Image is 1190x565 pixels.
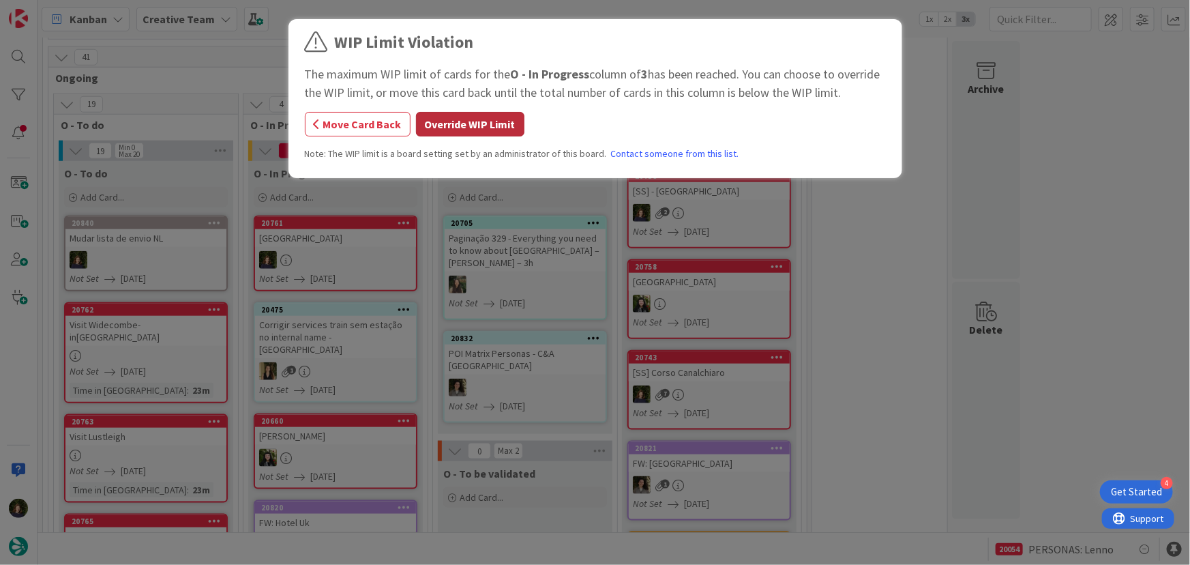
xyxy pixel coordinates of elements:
b: O - In Progress [511,66,590,82]
button: Move Card Back [305,112,411,136]
div: WIP Limit Violation [335,30,474,55]
div: 4 [1161,477,1173,489]
a: Contact someone from this list. [611,147,739,161]
span: Support [29,2,62,18]
button: Override WIP Limit [416,112,524,136]
div: Get Started [1111,485,1162,499]
div: Open Get Started checklist, remaining modules: 4 [1100,480,1173,504]
div: The maximum WIP limit of cards for the column of has been reached. You can choose to override the... [305,65,886,102]
b: 3 [642,66,649,82]
div: Note: The WIP limit is a board setting set by an administrator of this board. [305,147,886,161]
